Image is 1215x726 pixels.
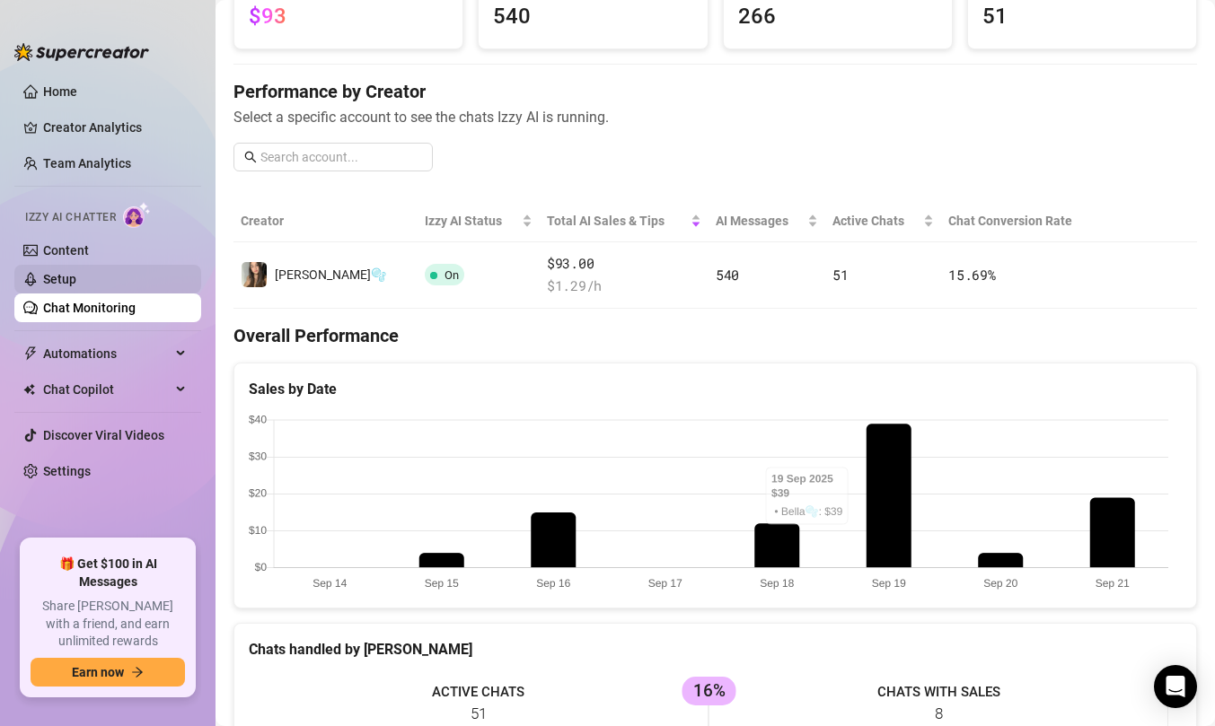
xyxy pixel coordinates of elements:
span: On [445,268,459,282]
span: [PERSON_NAME]🫧 [275,267,386,282]
span: 540 [716,266,739,284]
span: Izzy AI Status [425,211,518,231]
input: Search account... [260,147,422,167]
a: Team Analytics [43,156,131,171]
a: Discover Viral Videos [43,428,164,442]
span: 51 [832,266,848,284]
h4: Performance by Creator [233,79,1197,104]
span: 🎁 Get $100 in AI Messages [31,555,185,590]
a: Settings [43,464,91,478]
span: 15.69 % [948,266,995,284]
img: AI Chatter [123,202,151,228]
span: Earn now [72,665,124,679]
button: Earn nowarrow-right [31,658,185,687]
th: Izzy AI Status [418,200,540,242]
div: Open Intercom Messenger [1154,665,1197,708]
span: Active Chats [832,211,920,231]
span: Izzy AI Chatter [25,209,116,226]
div: Chats handled by [PERSON_NAME] [249,638,1182,660]
span: Chat Copilot [43,375,171,404]
span: Automations [43,339,171,368]
th: Total AI Sales & Tips [540,200,709,242]
a: Content [43,243,89,258]
span: thunderbolt [23,346,38,361]
a: Chat Monitoring [43,301,136,315]
span: search [244,151,257,163]
span: arrow-right [131,666,144,678]
th: Chat Conversion Rate [941,200,1101,242]
span: Select a specific account to see the chats Izzy AI is running. [233,106,1197,128]
a: Creator Analytics [43,113,187,142]
div: Sales by Date [249,378,1182,400]
h4: Overall Performance [233,323,1197,348]
span: $ 1.29 /h [547,276,701,297]
span: AI Messages [716,211,804,231]
a: Home [43,84,77,99]
a: Setup [43,272,76,286]
th: Active Chats [825,200,941,242]
span: $93 [249,4,286,29]
span: Share [PERSON_NAME] with a friend, and earn unlimited rewards [31,598,185,651]
th: AI Messages [709,200,825,242]
span: Total AI Sales & Tips [547,211,687,231]
img: logo-BBDzfeDw.svg [14,43,149,61]
img: Bella🫧 [242,262,267,287]
th: Creator [233,200,418,242]
img: Chat Copilot [23,383,35,396]
span: $93.00 [547,253,701,275]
